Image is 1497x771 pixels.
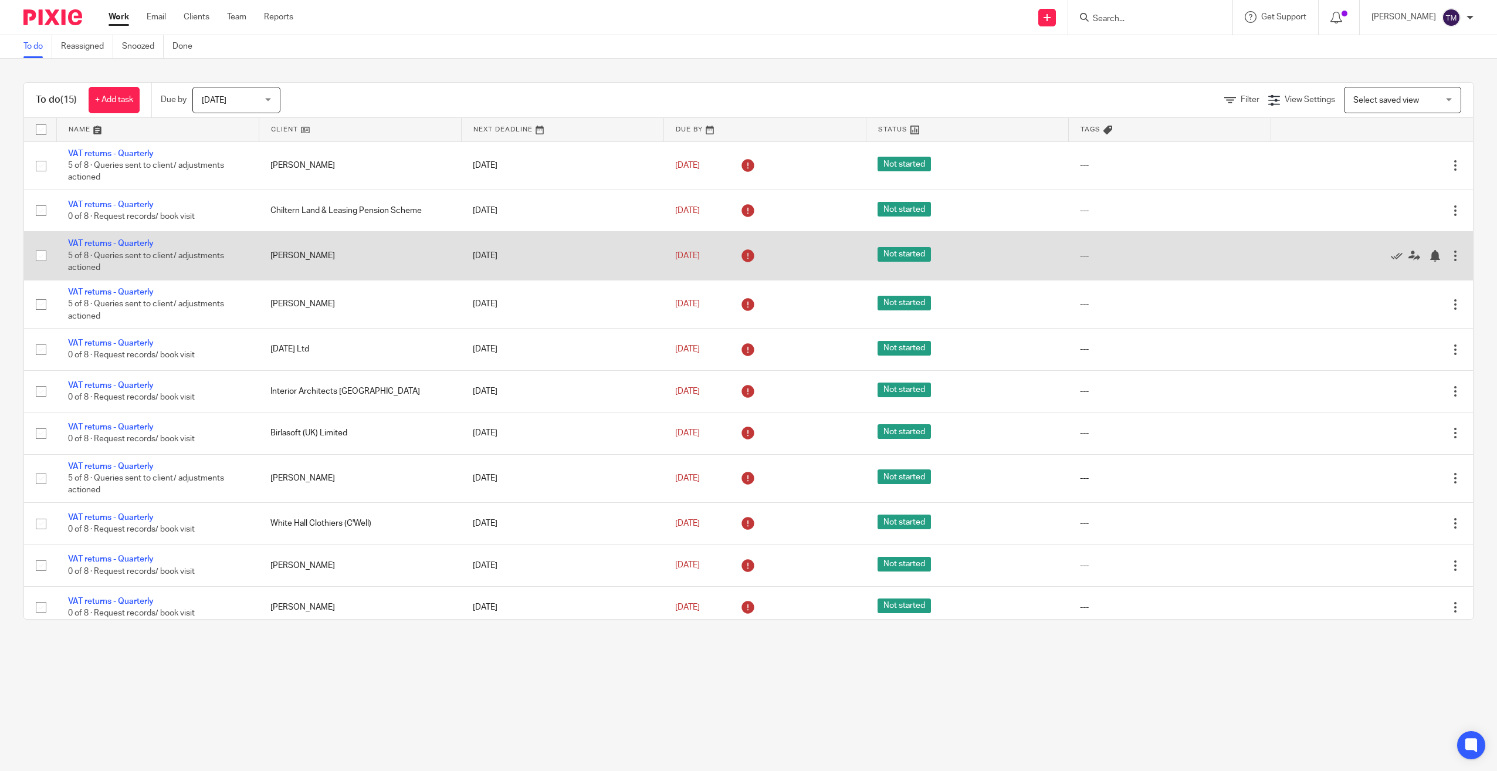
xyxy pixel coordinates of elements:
[461,503,663,545] td: [DATE]
[878,247,931,262] span: Not started
[68,597,154,606] a: VAT returns - Quarterly
[878,296,931,310] span: Not started
[122,35,164,58] a: Snoozed
[68,567,195,576] span: 0 of 8 · Request records/ book visit
[675,429,700,437] span: [DATE]
[89,87,140,113] a: + Add task
[461,454,663,502] td: [DATE]
[68,435,195,444] span: 0 of 8 · Request records/ book visit
[1241,96,1259,104] span: Filter
[1081,126,1100,133] span: Tags
[68,393,195,401] span: 0 of 8 · Request records/ book visit
[259,586,461,628] td: [PERSON_NAME]
[259,141,461,190] td: [PERSON_NAME]
[68,351,195,360] span: 0 of 8 · Request records/ book visit
[1261,13,1306,21] span: Get Support
[675,300,700,308] span: [DATE]
[1080,472,1259,484] div: ---
[259,190,461,231] td: Chiltern Land & Leasing Pension Scheme
[161,94,187,106] p: Due by
[878,157,931,171] span: Not started
[461,141,663,190] td: [DATE]
[1080,601,1259,613] div: ---
[68,201,154,209] a: VAT returns - Quarterly
[461,545,663,586] td: [DATE]
[259,232,461,280] td: [PERSON_NAME]
[675,252,700,260] span: [DATE]
[461,329,663,370] td: [DATE]
[259,329,461,370] td: [DATE] Ltd
[1092,14,1197,25] input: Search
[227,11,246,23] a: Team
[1080,343,1259,355] div: ---
[1391,250,1408,262] a: Mark as done
[68,423,154,431] a: VAT returns - Quarterly
[68,474,224,495] span: 5 of 8 · Queries sent to client/ adjustments actioned
[259,370,461,412] td: Interior Architects [GEOGRAPHIC_DATA]
[23,35,52,58] a: To do
[68,339,154,347] a: VAT returns - Quarterly
[675,345,700,353] span: [DATE]
[878,424,931,439] span: Not started
[1080,160,1259,171] div: ---
[68,212,195,221] span: 0 of 8 · Request records/ book visit
[68,288,154,296] a: VAT returns - Quarterly
[461,232,663,280] td: [DATE]
[68,161,224,182] span: 5 of 8 · Queries sent to client/ adjustments actioned
[259,454,461,502] td: [PERSON_NAME]
[675,161,700,170] span: [DATE]
[675,387,700,395] span: [DATE]
[68,252,224,272] span: 5 of 8 · Queries sent to client/ adjustments actioned
[461,280,663,328] td: [DATE]
[878,557,931,572] span: Not started
[878,202,931,217] span: Not started
[1285,96,1335,104] span: View Settings
[68,555,154,563] a: VAT returns - Quarterly
[1080,386,1259,397] div: ---
[878,341,931,356] span: Not started
[1080,427,1259,439] div: ---
[61,35,113,58] a: Reassigned
[36,94,77,106] h1: To do
[1080,250,1259,262] div: ---
[461,190,663,231] td: [DATE]
[675,562,700,570] span: [DATE]
[1080,205,1259,217] div: ---
[878,469,931,484] span: Not started
[259,545,461,586] td: [PERSON_NAME]
[68,525,195,533] span: 0 of 8 · Request records/ book visit
[259,503,461,545] td: White Hall Clothiers (C'Well)
[1080,518,1259,529] div: ---
[264,11,293,23] a: Reports
[1442,8,1461,27] img: svg%3E
[68,300,224,320] span: 5 of 8 · Queries sent to client/ adjustments actioned
[68,381,154,390] a: VAT returns - Quarterly
[68,150,154,158] a: VAT returns - Quarterly
[878,383,931,397] span: Not started
[172,35,201,58] a: Done
[68,609,195,617] span: 0 of 8 · Request records/ book visit
[184,11,209,23] a: Clients
[461,586,663,628] td: [DATE]
[23,9,82,25] img: Pixie
[1353,96,1419,104] span: Select saved view
[675,603,700,611] span: [DATE]
[1080,298,1259,310] div: ---
[60,95,77,104] span: (15)
[461,412,663,454] td: [DATE]
[68,462,154,471] a: VAT returns - Quarterly
[1080,560,1259,572] div: ---
[147,11,166,23] a: Email
[202,96,226,104] span: [DATE]
[1371,11,1436,23] p: [PERSON_NAME]
[68,513,154,522] a: VAT returns - Quarterly
[675,474,700,482] span: [DATE]
[109,11,129,23] a: Work
[259,412,461,454] td: Birlasoft (UK) Limited
[68,239,154,248] a: VAT returns - Quarterly
[878,515,931,529] span: Not started
[461,370,663,412] td: [DATE]
[259,280,461,328] td: [PERSON_NAME]
[878,598,931,613] span: Not started
[675,519,700,527] span: [DATE]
